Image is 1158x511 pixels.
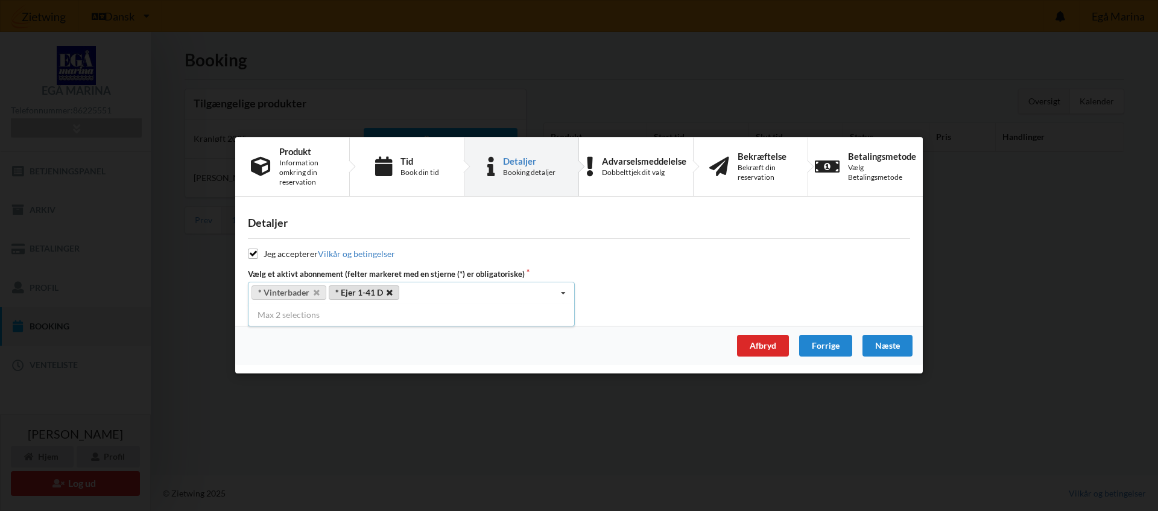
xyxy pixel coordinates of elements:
div: Max 2 selections [248,305,575,326]
div: Vælg Betalingsmetode [848,163,916,182]
a: * Vinterbader [252,286,326,300]
div: Tid [400,156,439,166]
div: Produkt [279,147,334,156]
div: Betalingsmetode [848,151,916,161]
div: Book din tid [400,168,439,177]
div: Detaljer [248,217,910,230]
div: Forrige [799,335,852,357]
div: Dobbelttjek dit valg [602,168,686,177]
label: Jeg accepterer [248,249,395,259]
label: Vælg et aktivt abonnement (felter markeret med en stjerne (*) er obligatoriske) [248,268,575,279]
div: Bekræftelse [738,151,792,161]
div: Bekræft din reservation [738,163,792,182]
div: Næste [862,335,913,357]
div: Information omkring din reservation [279,158,334,187]
a: * Ejer 1-41 D [329,286,400,300]
a: Vilkår og betingelser [318,249,395,259]
div: Booking detaljer [503,168,555,177]
div: Detaljer [503,156,555,166]
div: Afbryd [737,335,789,357]
div: Advarselsmeddelelse [602,156,686,166]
